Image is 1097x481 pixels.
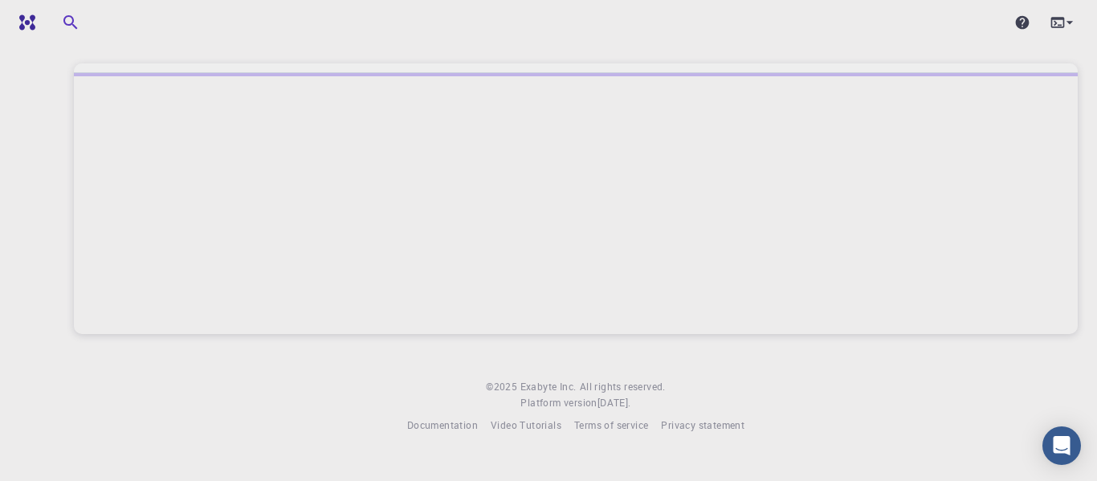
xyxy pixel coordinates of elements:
span: Terms of service [574,418,648,431]
span: Exabyte Inc. [520,380,577,393]
span: All rights reserved. [580,379,666,395]
a: Video Tutorials [491,418,561,434]
span: Privacy statement [661,418,744,431]
a: Documentation [407,418,478,434]
a: [DATE]. [597,395,631,411]
a: Exabyte Inc. [520,379,577,395]
div: Open Intercom Messenger [1042,426,1081,465]
span: Video Tutorials [491,418,561,431]
img: logo [13,14,35,31]
span: Documentation [407,418,478,431]
span: © 2025 [486,379,520,395]
span: [DATE] . [597,396,631,409]
a: Terms of service [574,418,648,434]
a: Privacy statement [661,418,744,434]
span: Platform version [520,395,597,411]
